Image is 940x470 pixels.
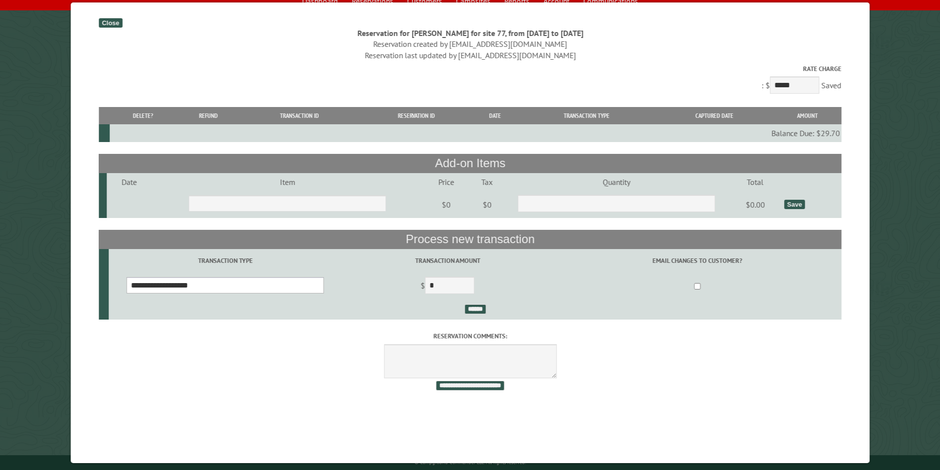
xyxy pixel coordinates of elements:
th: Transaction ID [239,107,359,124]
div: Save [784,200,805,209]
td: Date [107,173,152,191]
label: Transaction Type [110,256,340,265]
label: Email changes to customer? [555,256,840,265]
td: Total [727,173,782,191]
td: $0 [423,191,469,218]
td: Quantity [505,173,728,191]
th: Add-on Items [99,154,841,173]
td: Balance Due: $29.70 [109,124,841,142]
td: $0 [469,191,505,218]
td: Price [423,173,469,191]
th: Transaction Type [517,107,656,124]
th: Amount [773,107,841,124]
th: Reservation ID [359,107,473,124]
small: © Campground Commander LLC. All rights reserved. [414,459,526,466]
span: Saved [821,80,841,90]
th: Delete? [109,107,176,124]
div: Reservation created by [EMAIL_ADDRESS][DOMAIN_NAME] [99,38,841,49]
td: Tax [469,173,505,191]
td: $ [341,273,553,300]
td: $0.00 [727,191,782,218]
label: Transaction Amount [343,256,552,265]
th: Date [473,107,517,124]
div: Reservation for [PERSON_NAME] for site 77, from [DATE] to [DATE] [99,28,841,38]
th: Process new transaction [99,230,841,249]
div: : $ [99,64,841,96]
label: Rate Charge [99,64,841,73]
th: Refund [177,107,240,124]
div: Close [99,18,122,28]
div: Reservation last updated by [EMAIL_ADDRESS][DOMAIN_NAME] [99,50,841,61]
th: Captured Date [656,107,773,124]
label: Reservation comments: [99,331,841,341]
td: Item [151,173,423,191]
